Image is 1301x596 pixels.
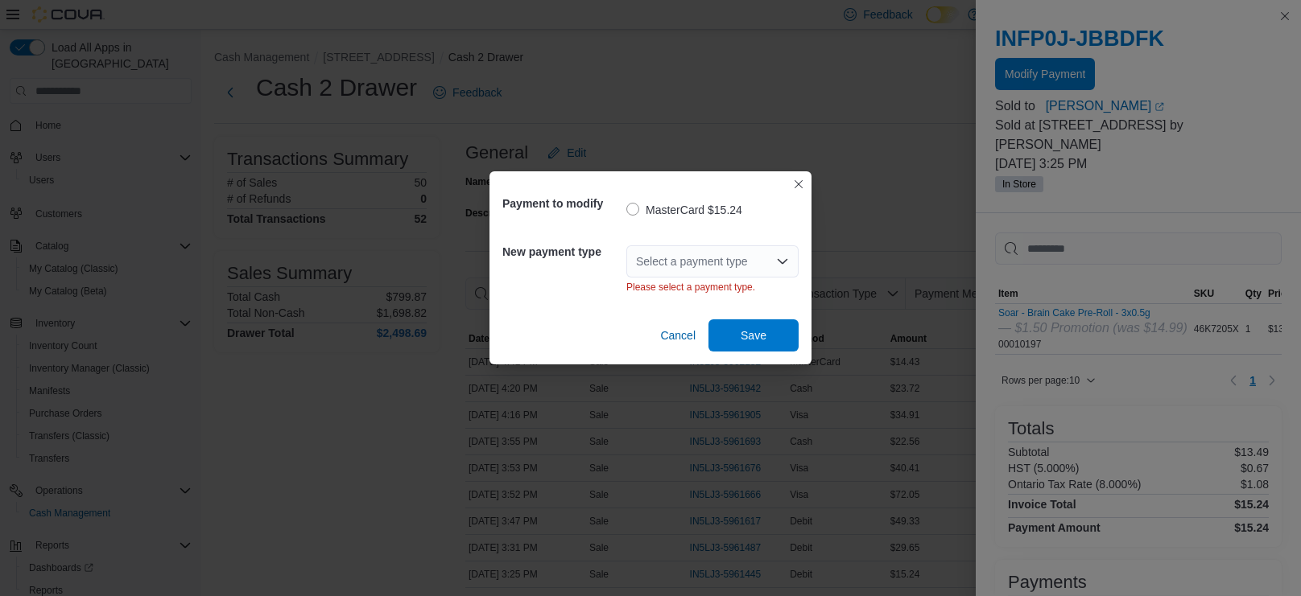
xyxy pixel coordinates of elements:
[636,252,638,271] input: Accessible screen reader label
[708,319,799,351] button: Save
[654,319,702,351] button: Cancel
[502,236,623,268] h5: New payment type
[789,175,808,194] button: Closes this modal window
[502,187,623,220] h5: Payment to modify
[660,327,696,343] span: Cancel
[741,327,766,343] span: Save
[626,277,799,294] div: Please select a payment type.
[626,200,742,220] label: MasterCard $15.24
[776,255,789,268] button: Open list of options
